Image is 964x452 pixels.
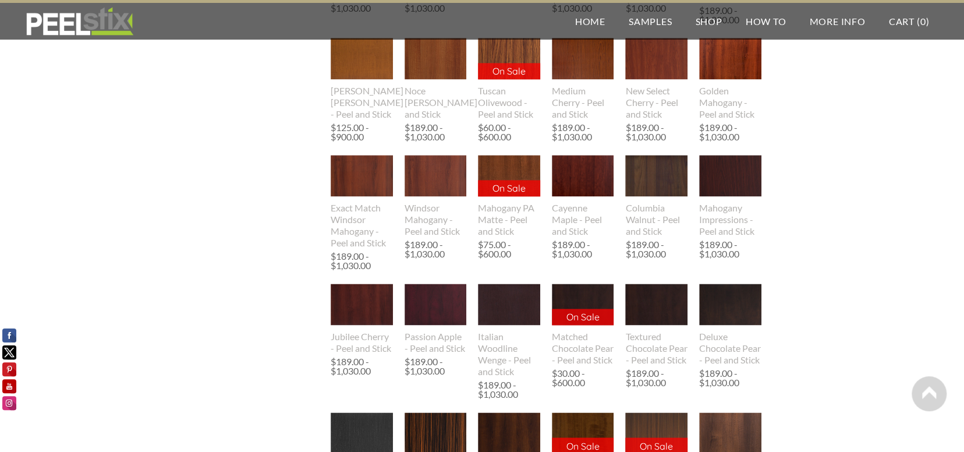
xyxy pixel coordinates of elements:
[920,16,926,27] span: 0
[331,284,393,354] a: Jubilee Cherry - Peel and Stick
[625,331,687,366] div: Textured Chocolate Pear - Peel and Stick
[552,38,614,79] img: s832171791223022656_p528_i1_w400.jpeg
[552,309,614,325] p: On Sale
[478,240,540,259] div: $75.00 - $600.00
[405,331,467,354] div: Passion Apple - Peel and Stick
[617,3,684,40] a: Samples
[699,202,761,237] div: Mahogany Impressions - Peel and Stick
[625,155,687,196] img: s832171791223022656_p935_i1_w2048.jpeg
[699,240,759,259] div: $189.00 - $1,030.00
[478,380,537,399] div: $189.00 - $1,030.00
[478,155,540,236] a: On Sale Mahogany PA Matte - Peel and Stick
[405,38,467,119] a: Noce [PERSON_NAME] and Stick
[478,38,540,119] a: On Sale Tuscan Olivewood - Peel and Stick
[699,38,761,79] img: s832171791223022656_p491_i1_w400.jpeg
[625,155,687,236] a: Columbia Walnut - Peel and Stick
[552,202,614,237] div: Cayenne Maple - Peel and Stick
[552,85,614,120] div: Medium Cherry - Peel and Stick
[625,284,687,325] img: s832171791223022656_p591_i1_w400.jpeg
[478,155,540,196] img: s832171791223022656_p937_i1_w2048.jpeg
[331,38,393,79] img: s832171791223022656_p490_i1_w400.jpeg
[405,38,467,79] img: s832171791223022656_p537_i1_w400.jpeg
[552,123,611,142] div: $189.00 - $1,030.00
[478,123,540,142] div: $60.00 - $600.00
[405,284,467,325] img: s832171791223022656_p539_i1_w400.jpeg
[552,331,614,366] div: Matched Chocolate Pear - Peel and Stick
[625,284,687,365] a: Textured Chocolate Pear - Peel and Stick
[699,155,761,236] a: Mahogany Impressions - Peel and Stick
[331,284,393,325] img: s832171791223022656_p509_i1_w400.jpeg
[331,155,393,248] a: Exact Match Windsor Mahogany - Peel and Stick
[478,85,540,120] div: Tuscan Olivewood - Peel and Stick
[405,155,467,196] img: s832171791223022656_p479_i1_w400.jpeg
[699,369,759,387] div: $189.00 - $1,030.00
[331,85,393,120] div: [PERSON_NAME] [PERSON_NAME] - Peel and Stick
[699,123,759,142] div: $189.00 - $1,030.00
[625,240,685,259] div: $189.00 - $1,030.00
[699,284,761,325] img: s832171791223022656_p473_i1_w400.jpeg
[625,123,685,142] div: $189.00 - $1,030.00
[625,38,687,119] a: New Select Cherry - Peel and Stick
[683,3,733,40] a: Shop
[699,155,761,196] img: s832171791223022656_p525_i1_w400.jpeg
[625,369,685,387] div: $189.00 - $1,030.00
[552,284,614,325] img: s832171791223022656_p705_i1_w400.jpeg
[405,284,467,354] a: Passion Apple - Peel and Stick
[478,284,540,325] img: s832171791223022656_p507_i1_w400.jpeg
[405,155,467,236] a: Windsor Mahogany - Peel and Stick
[563,3,617,40] a: Home
[552,155,614,236] a: Cayenne Maple - Peel and Stick
[478,202,540,237] div: Mahogany PA Matte - Peel and Stick
[877,3,941,40] a: Cart (0)
[331,331,393,354] div: Jubilee Cherry - Peel and Stick
[699,331,761,366] div: Deluxe Chocolate Pear - Peel and Stick
[331,357,390,376] div: $189.00 - $1,030.00
[625,38,687,79] img: s832171791223022656_p536_i1_w400.jpeg
[405,85,467,120] div: Noce [PERSON_NAME] and Stick
[478,63,540,79] p: On Sale
[798,3,877,40] a: More Info
[478,180,540,196] p: On Sale
[734,3,798,40] a: How To
[699,284,761,365] a: Deluxe Chocolate Pear - Peel and Stick
[552,240,611,259] div: $189.00 - $1,030.00
[331,38,393,119] a: [PERSON_NAME] [PERSON_NAME] - Peel and Stick
[478,38,540,79] img: s832171791223022656_p592_i1_w400.jpeg
[478,331,540,377] div: Italian Woodline Wenge - Peel and Stick
[552,284,614,365] a: On Sale Matched Chocolate Pear - Peel and Stick
[331,202,393,249] div: Exact Match Windsor Mahogany - Peel and Stick
[331,123,390,142] div: $125.00 - $900.00
[405,202,467,237] div: Windsor Mahogany - Peel and Stick
[552,369,614,387] div: $30.00 - $600.00
[478,284,540,377] a: Italian Woodline Wenge - Peel and Stick
[552,38,614,119] a: Medium Cherry - Peel and Stick
[405,123,464,142] div: $189.00 - $1,030.00
[331,155,393,196] img: s832171791223022656_p939_i1_w2048.jpeg
[699,85,761,120] div: Golden Mahogany - Peel and Stick
[405,357,464,376] div: $189.00 - $1,030.00
[23,7,136,36] img: REFACE SUPPLIES
[405,240,464,259] div: $189.00 - $1,030.00
[331,252,390,270] div: $189.00 - $1,030.00
[625,202,687,237] div: Columbia Walnut - Peel and Stick
[699,38,761,119] a: Golden Mahogany - Peel and Stick
[625,85,687,120] div: New Select Cherry - Peel and Stick
[552,155,614,196] img: s832171791223022656_p470_i1_w400.jpeg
